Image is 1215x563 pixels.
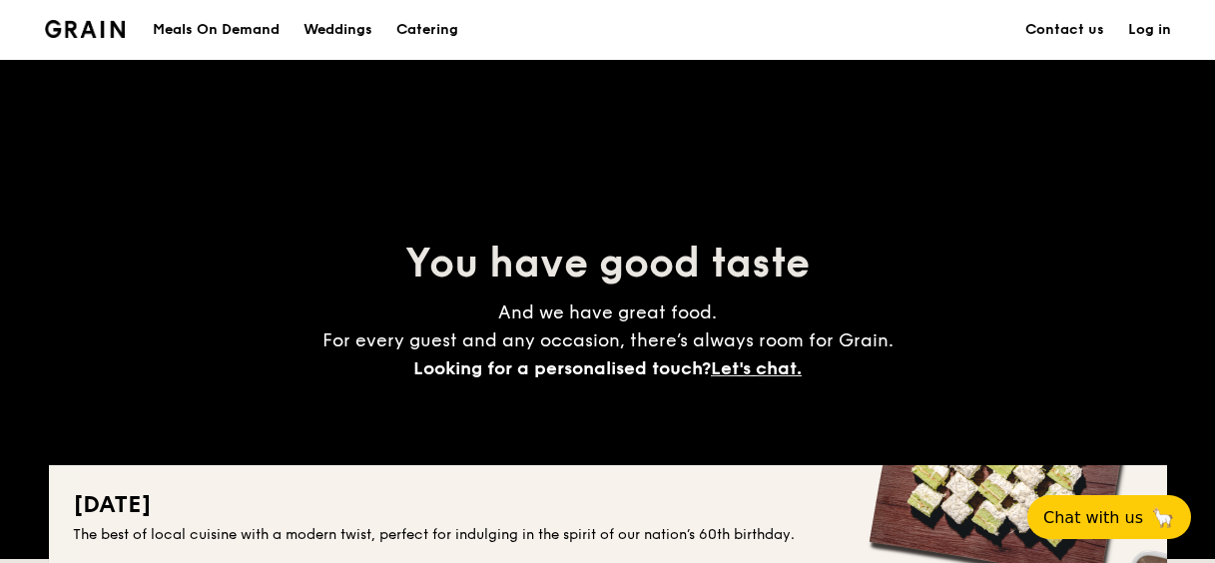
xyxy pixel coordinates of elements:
[413,357,711,379] span: Looking for a personalised touch?
[1043,508,1143,527] span: Chat with us
[1151,506,1175,529] span: 🦙
[405,240,810,287] span: You have good taste
[1027,495,1191,539] button: Chat with us🦙
[45,20,126,38] a: Logotype
[45,20,126,38] img: Grain
[711,357,802,379] span: Let's chat.
[73,489,1143,521] h2: [DATE]
[322,301,894,379] span: And we have great food. For every guest and any occasion, there’s always room for Grain.
[73,525,1143,545] div: The best of local cuisine with a modern twist, perfect for indulging in the spirit of our nation’...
